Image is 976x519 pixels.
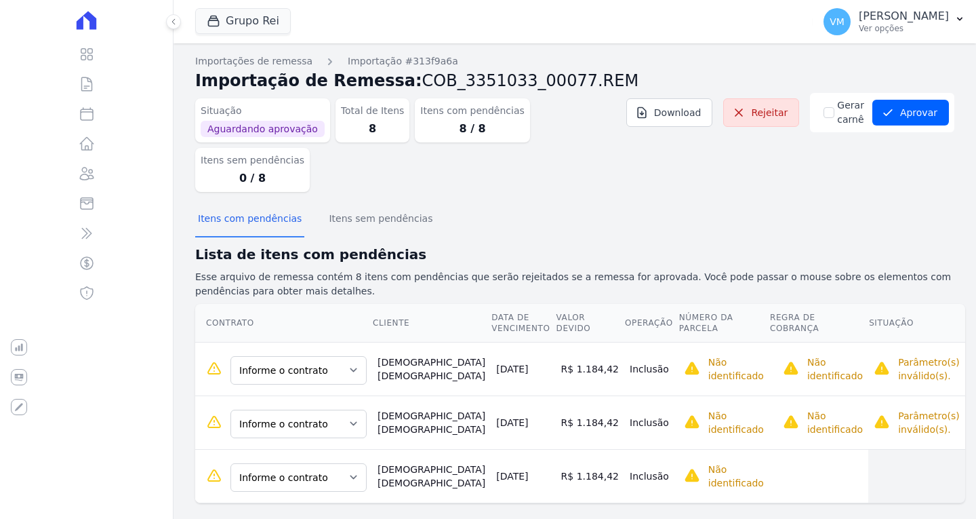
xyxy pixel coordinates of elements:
[195,8,291,34] button: Grupo Rei
[769,304,868,343] th: Regra de Cobrança
[372,449,491,503] td: [DEMOGRAPHIC_DATA] [DEMOGRAPHIC_DATA]
[491,449,555,503] td: [DATE]
[837,98,864,127] label: Gerar carnê
[626,98,713,127] a: Download
[372,342,491,396] td: [DEMOGRAPHIC_DATA] [DEMOGRAPHIC_DATA]
[195,202,304,237] button: Itens com pendências
[556,304,624,343] th: Valor devido
[195,54,954,69] nav: Breadcrumb
[420,121,524,137] dd: 8 / 8
[195,244,954,265] h2: Lista de itens com pendências
[678,304,769,343] th: Número da Parcela
[348,54,458,69] a: Importação #313f9a6a
[372,304,491,343] th: Cliente
[201,170,304,187] dd: 0 / 8
[195,270,954,299] p: Esse arquivo de remessa contém 8 itens com pendências que serão rejeitados se a remessa for aprov...
[420,104,524,118] dt: Itens com pendências
[556,396,624,449] td: R$ 1.184,42
[201,104,325,118] dt: Situação
[708,409,764,436] p: Não identificado
[807,409,863,436] p: Não identificado
[859,9,949,23] p: [PERSON_NAME]
[624,342,678,396] td: Inclusão
[201,153,304,168] dt: Itens sem pendências
[201,121,325,137] span: Aguardando aprovação
[556,449,624,503] td: R$ 1.184,42
[422,71,639,90] span: COB_3351033_00077.REM
[372,396,491,449] td: [DEMOGRAPHIC_DATA] [DEMOGRAPHIC_DATA]
[624,304,678,343] th: Operação
[807,355,863,383] p: Não identificado
[708,355,764,383] p: Não identificado
[868,304,965,343] th: Situação
[898,409,960,436] p: Parâmetro(s) inválido(s).
[723,98,799,127] a: Rejeitar
[556,342,624,396] td: R$ 1.184,42
[326,202,435,237] button: Itens sem pendências
[491,396,555,449] td: [DATE]
[813,3,976,41] button: VM [PERSON_NAME] Ver opções
[491,304,555,343] th: Data de Vencimento
[872,100,949,126] button: Aprovar
[624,396,678,449] td: Inclusão
[859,23,949,34] p: Ver opções
[491,342,555,396] td: [DATE]
[830,17,845,26] span: VM
[195,304,372,343] th: Contrato
[341,104,405,118] dt: Total de Itens
[195,69,954,93] h2: Importação de Remessa:
[898,355,960,383] p: Parâmetro(s) inválido(s).
[341,121,405,137] dd: 8
[195,54,312,69] a: Importações de remessa
[624,449,678,503] td: Inclusão
[708,463,764,490] p: Não identificado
